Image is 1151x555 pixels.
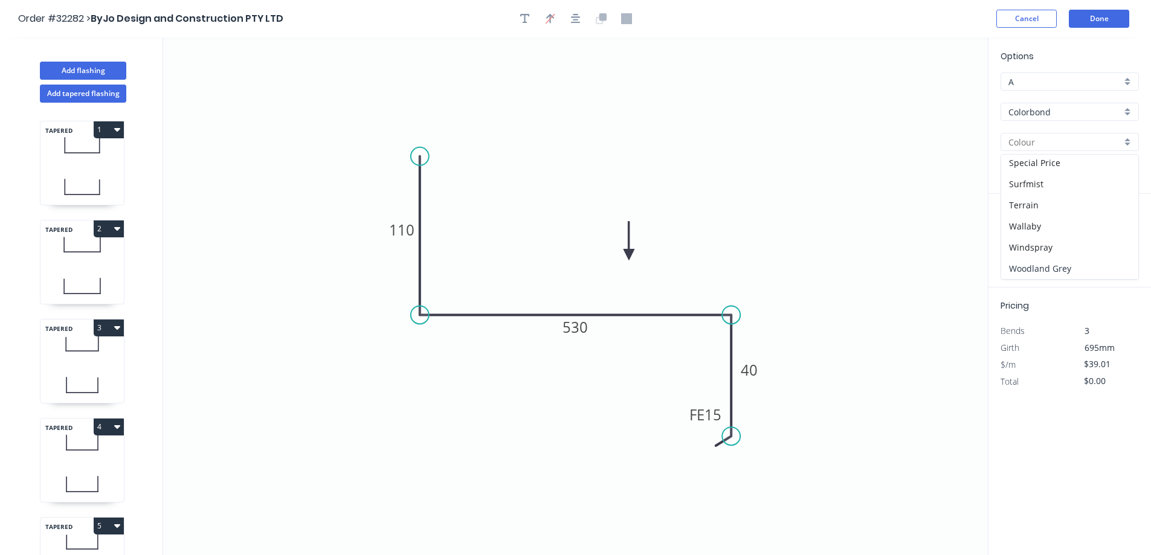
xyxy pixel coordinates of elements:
input: Colour [1008,136,1121,149]
button: Add tapered flashing [40,85,126,103]
div: Woodland Grey [1001,258,1138,279]
span: Order #32282 > [18,11,91,25]
button: 1 [94,121,124,138]
span: $/m [1001,359,1016,370]
svg: 0 [163,37,988,555]
div: Terrain [1001,194,1138,216]
tspan: 530 [563,317,588,337]
button: 5 [94,518,124,534]
input: Material [1008,106,1121,118]
button: Add flashing [40,62,126,80]
span: Pricing [1001,300,1029,312]
button: 2 [94,220,124,237]
button: 3 [94,319,124,336]
div: Special Price [1001,152,1138,173]
tspan: 15 [704,405,721,425]
span: 695mm [1085,342,1115,353]
tspan: 110 [389,220,414,240]
button: 4 [94,419,124,435]
div: Windspray [1001,237,1138,258]
span: Total [1001,376,1019,387]
div: Wallaby [1001,216,1138,237]
tspan: FE [689,405,704,425]
span: Options [1001,50,1034,62]
input: Price level [1008,75,1121,88]
span: 3 [1085,325,1089,336]
div: Surfmist [1001,173,1138,194]
button: Done [1069,10,1129,28]
span: Girth [1001,342,1019,353]
span: Bends [1001,325,1025,336]
span: ByJo Design and Construction PTY LTD [91,11,283,25]
tspan: 40 [741,360,758,380]
button: Cancel [996,10,1057,28]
